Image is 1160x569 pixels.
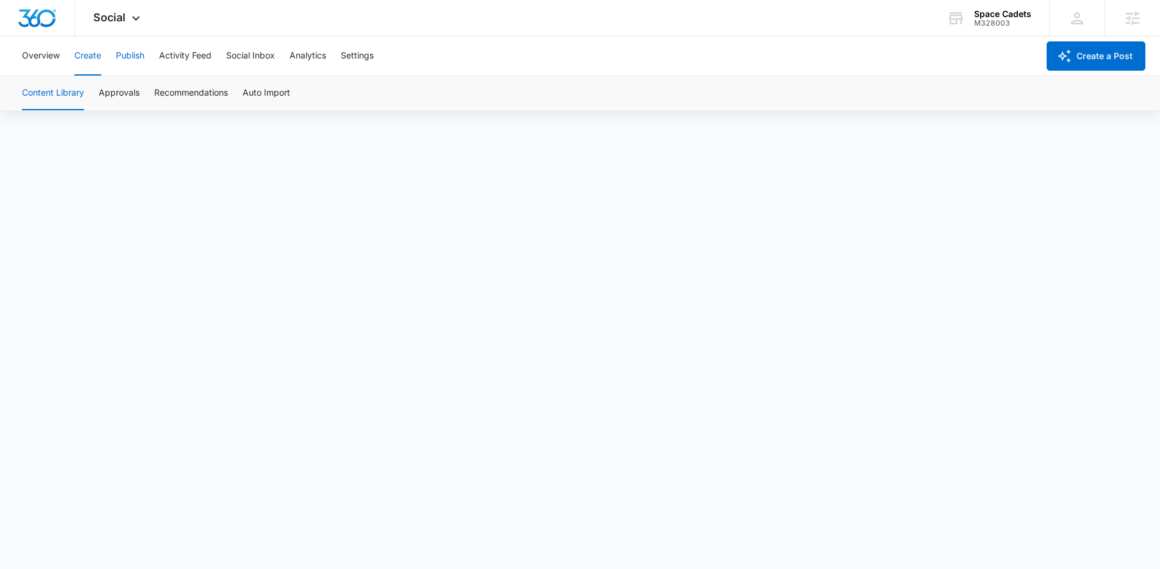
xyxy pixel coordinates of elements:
button: Auto Import [243,76,290,110]
button: Activity Feed [159,37,212,76]
button: Publish [116,37,144,76]
span: Social [93,11,126,24]
div: account name [974,9,1031,19]
button: Recommendations [154,76,228,110]
button: Approvals [99,76,140,110]
button: Analytics [290,37,326,76]
button: Overview [22,37,60,76]
button: Create [74,37,101,76]
div: account id [974,19,1031,27]
button: Settings [341,37,374,76]
button: Content Library [22,76,84,110]
button: Create a Post [1047,41,1145,71]
button: Social Inbox [226,37,275,76]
